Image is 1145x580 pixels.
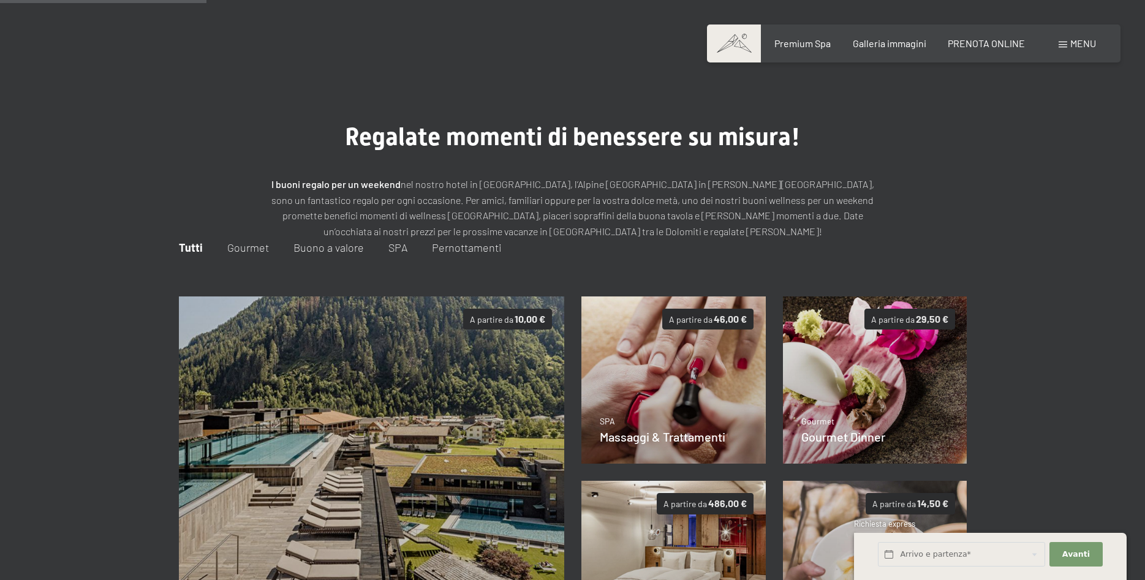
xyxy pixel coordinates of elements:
a: Galleria immagini [853,37,926,49]
strong: I buoni regalo per un weekend [271,178,401,190]
span: Richiesta express [854,519,915,529]
span: Regalate momenti di benessere su misura! [345,122,800,151]
span: Avanti [1062,549,1090,560]
span: Menu [1070,37,1096,49]
a: Premium Spa [774,37,831,49]
p: nel nostro hotel in [GEOGRAPHIC_DATA], l’Alpine [GEOGRAPHIC_DATA] in [PERSON_NAME][GEOGRAPHIC_DAT... [266,176,879,239]
button: Avanti [1049,542,1102,567]
a: PRENOTA ONLINE [948,37,1025,49]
